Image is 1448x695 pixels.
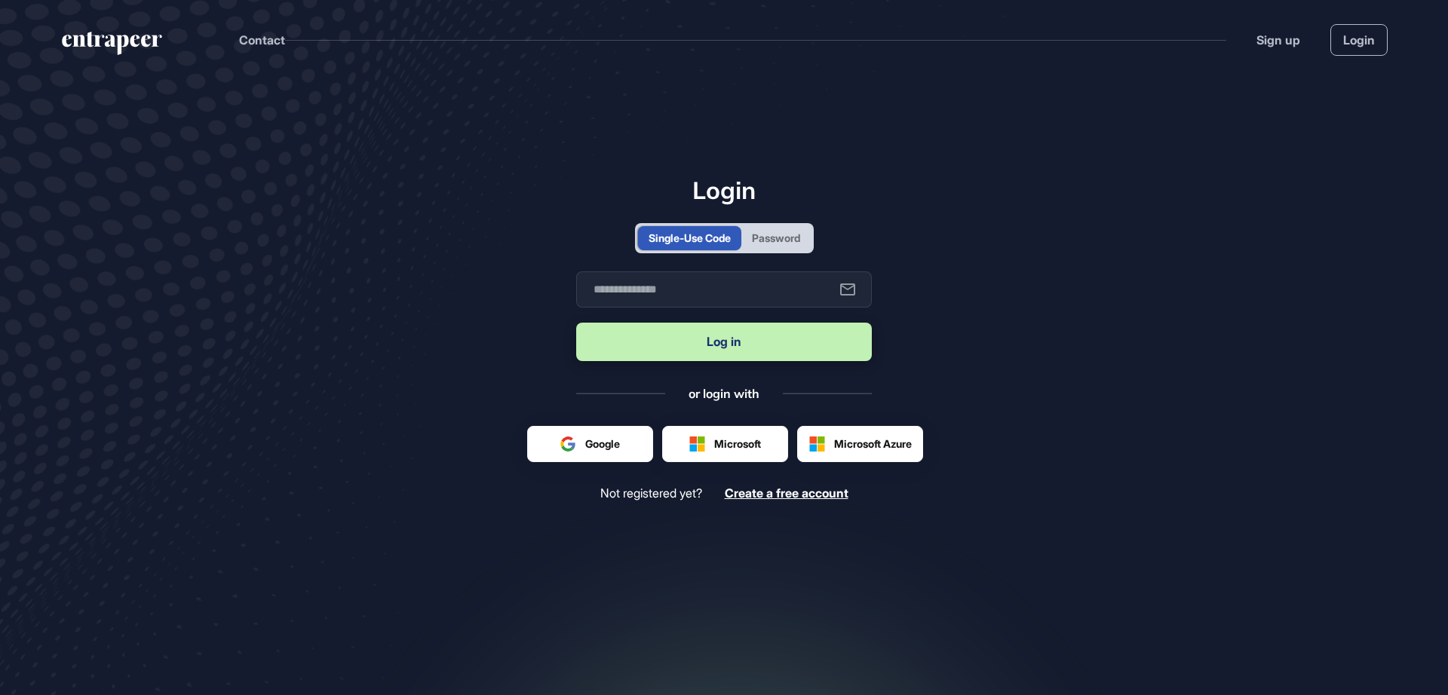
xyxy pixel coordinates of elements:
[60,32,164,60] a: entrapeer-logo
[1256,31,1300,49] a: Sign up
[649,230,731,246] div: Single-Use Code
[725,486,848,501] a: Create a free account
[689,385,759,402] div: or login with
[576,176,872,204] h1: Login
[1330,24,1388,56] a: Login
[239,30,285,50] button: Contact
[600,486,702,501] span: Not registered yet?
[576,323,872,361] button: Log in
[752,230,800,246] div: Password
